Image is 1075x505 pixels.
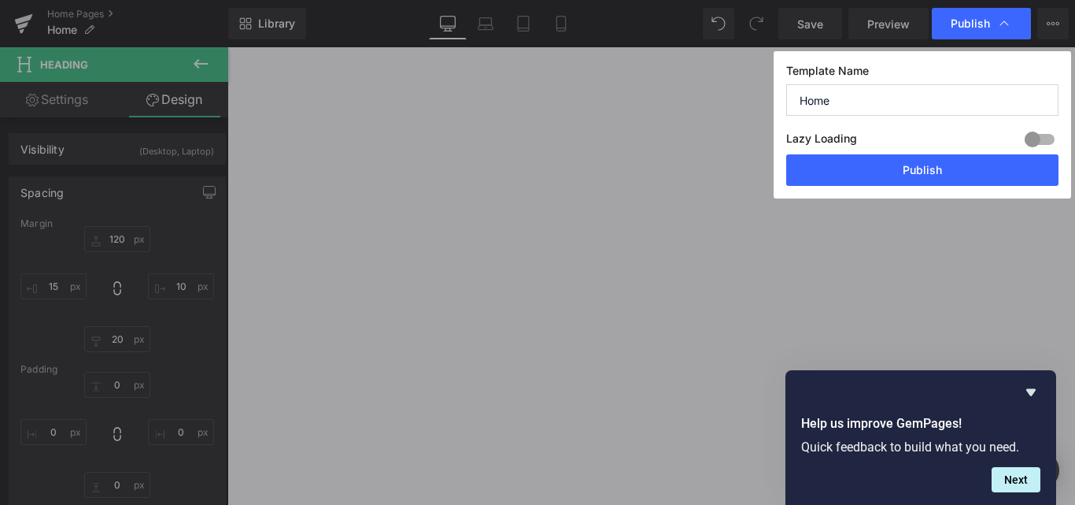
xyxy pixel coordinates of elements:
span: Publish [951,17,990,31]
button: Next question [992,467,1040,492]
button: Publish [786,154,1058,186]
label: Template Name [786,64,1058,84]
div: Help us improve GemPages! [801,383,1040,492]
button: Hide survey [1021,383,1040,402]
h2: Help us improve GemPages! [801,414,1040,433]
label: Lazy Loading [786,128,857,154]
p: Quick feedback to build what you need. [801,440,1040,455]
